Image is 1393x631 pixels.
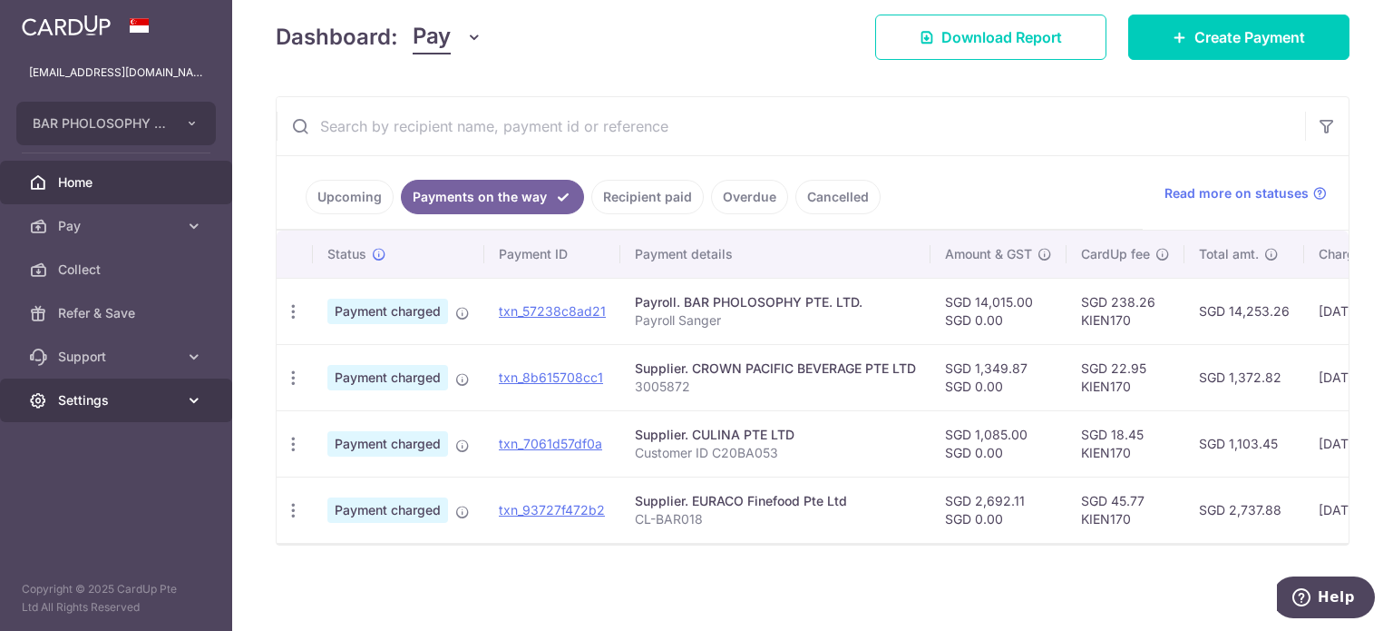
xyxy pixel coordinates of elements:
[16,102,216,145] button: BAR PHOLOSOPHY PTE. LTD.
[499,303,606,319] a: txn_57238c8ad21
[635,360,916,378] div: Supplier. CROWN PACIFIC BEVERAGE PTE LTD
[635,426,916,444] div: Supplier. CULINA PTE LTD
[795,180,881,214] a: Cancelled
[930,410,1067,477] td: SGD 1,085.00 SGD 0.00
[1081,245,1150,263] span: CardUp fee
[499,370,603,385] a: txn_8b615708cc1
[1319,245,1393,263] span: Charge date
[58,173,178,192] span: Home
[930,344,1067,410] td: SGD 1,349.87 SGD 0.00
[277,97,1305,155] input: Search by recipient name, payment id or reference
[1067,278,1184,344] td: SGD 238.26 KIEN170
[711,180,788,214] a: Overdue
[1067,477,1184,543] td: SGD 45.77 KIEN170
[635,492,916,510] div: Supplier. EURACO Finefood Pte Ltd
[1194,26,1305,48] span: Create Payment
[1199,245,1259,263] span: Total amt.
[1184,410,1304,477] td: SGD 1,103.45
[58,261,178,279] span: Collect
[941,26,1062,48] span: Download Report
[635,444,916,462] p: Customer ID C20BA053
[413,20,451,54] span: Pay
[1067,344,1184,410] td: SGD 22.95 KIEN170
[58,217,178,235] span: Pay
[58,348,178,366] span: Support
[1164,184,1309,202] span: Read more on statuses
[1184,278,1304,344] td: SGD 14,253.26
[413,20,482,54] button: Pay
[327,431,448,457] span: Payment charged
[945,245,1032,263] span: Amount & GST
[401,180,584,214] a: Payments on the way
[484,231,620,278] th: Payment ID
[327,245,366,263] span: Status
[58,304,178,322] span: Refer & Save
[327,498,448,523] span: Payment charged
[1277,577,1375,622] iframe: Opens a widget where you can find more information
[22,15,111,36] img: CardUp
[327,299,448,324] span: Payment charged
[930,278,1067,344] td: SGD 14,015.00 SGD 0.00
[306,180,394,214] a: Upcoming
[620,231,930,278] th: Payment details
[635,293,916,311] div: Payroll. BAR PHOLOSOPHY PTE. LTD.
[1067,410,1184,477] td: SGD 18.45 KIEN170
[29,64,203,82] p: [EMAIL_ADDRESS][DOMAIN_NAME]
[1164,184,1327,202] a: Read more on statuses
[58,391,178,409] span: Settings
[276,21,398,54] h4: Dashboard:
[1184,477,1304,543] td: SGD 2,737.88
[930,477,1067,543] td: SGD 2,692.11 SGD 0.00
[499,502,605,518] a: txn_93727f472b2
[1184,344,1304,410] td: SGD 1,372.82
[875,15,1106,60] a: Download Report
[499,436,602,451] a: txn_7061d57df0a
[635,378,916,396] p: 3005872
[327,365,448,390] span: Payment charged
[591,180,704,214] a: Recipient paid
[33,114,167,133] span: BAR PHOLOSOPHY PTE. LTD.
[635,510,916,528] p: CL-BAR018
[635,311,916,330] p: Payroll Sanger
[1128,15,1349,60] a: Create Payment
